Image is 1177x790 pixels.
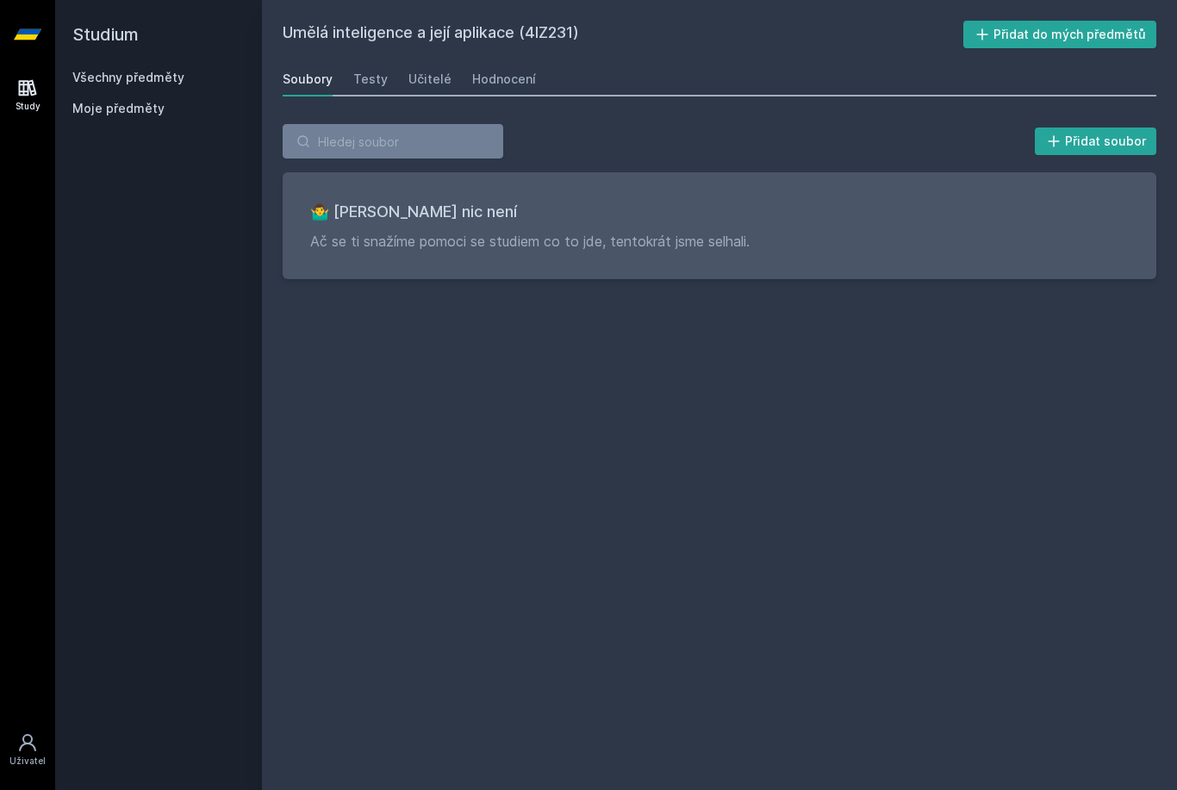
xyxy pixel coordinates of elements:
div: Uživatel [9,755,46,768]
a: Uživatel [3,724,52,776]
span: Moje předměty [72,100,165,117]
a: Soubory [283,62,333,96]
a: Hodnocení [472,62,536,96]
div: Učitelé [408,71,451,88]
div: Soubory [283,71,333,88]
a: Všechny předměty [72,70,184,84]
p: Ač se ti snažíme pomoci se studiem co to jde, tentokrát jsme selhali. [310,231,1129,252]
h2: Umělá inteligence a její aplikace (4IZ231) [283,21,963,48]
div: Testy [353,71,388,88]
div: Hodnocení [472,71,536,88]
button: Přidat do mých předmětů [963,21,1157,48]
div: Study [16,100,40,113]
a: Study [3,69,52,121]
button: Přidat soubor [1035,128,1157,155]
a: Testy [353,62,388,96]
h3: 🤷‍♂️ [PERSON_NAME] nic není [310,200,1129,224]
a: Učitelé [408,62,451,96]
input: Hledej soubor [283,124,503,159]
